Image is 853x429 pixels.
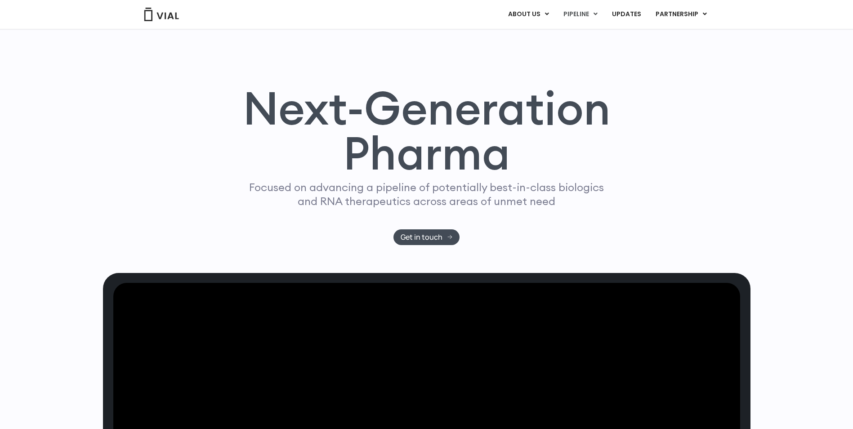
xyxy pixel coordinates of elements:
[246,180,608,208] p: Focused on advancing a pipeline of potentially best-in-class biologics and RNA therapeutics acros...
[401,234,442,241] span: Get in touch
[232,85,621,176] h1: Next-Generation Pharma
[501,7,556,22] a: ABOUT USMenu Toggle
[393,229,460,245] a: Get in touch
[143,8,179,21] img: Vial Logo
[556,7,604,22] a: PIPELINEMenu Toggle
[648,7,714,22] a: PARTNERSHIPMenu Toggle
[605,7,648,22] a: UPDATES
